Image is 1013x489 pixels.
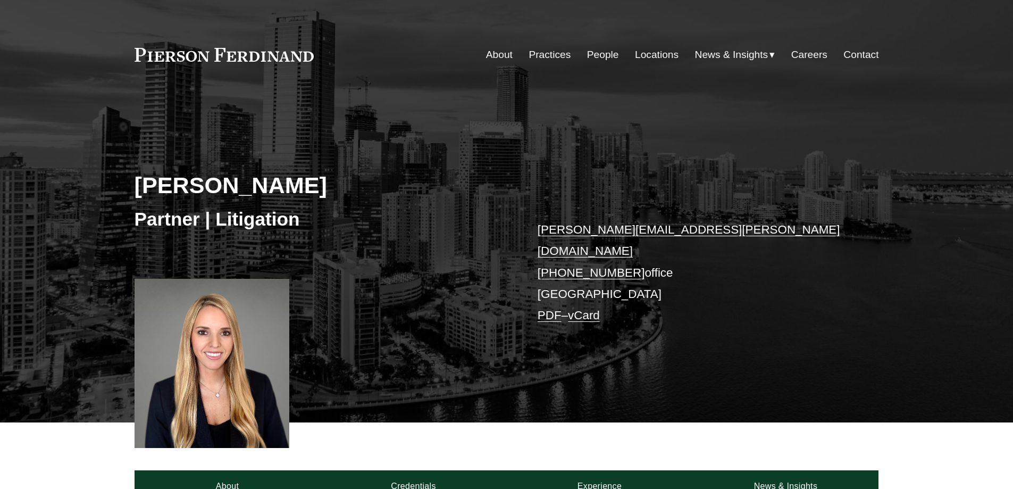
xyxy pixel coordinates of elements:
a: vCard [568,309,600,322]
p: office [GEOGRAPHIC_DATA] – [538,219,848,327]
span: News & Insights [695,46,768,64]
a: Practices [529,45,571,65]
a: Careers [791,45,827,65]
a: People [587,45,619,65]
h3: Partner | Litigation [135,208,507,231]
a: PDF [538,309,562,322]
a: Locations [635,45,679,65]
a: [PHONE_NUMBER] [538,266,645,279]
a: Contact [843,45,878,65]
a: [PERSON_NAME][EMAIL_ADDRESS][PERSON_NAME][DOMAIN_NAME] [538,223,840,258]
a: folder dropdown [695,45,775,65]
a: About [486,45,513,65]
h2: [PERSON_NAME] [135,171,507,199]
